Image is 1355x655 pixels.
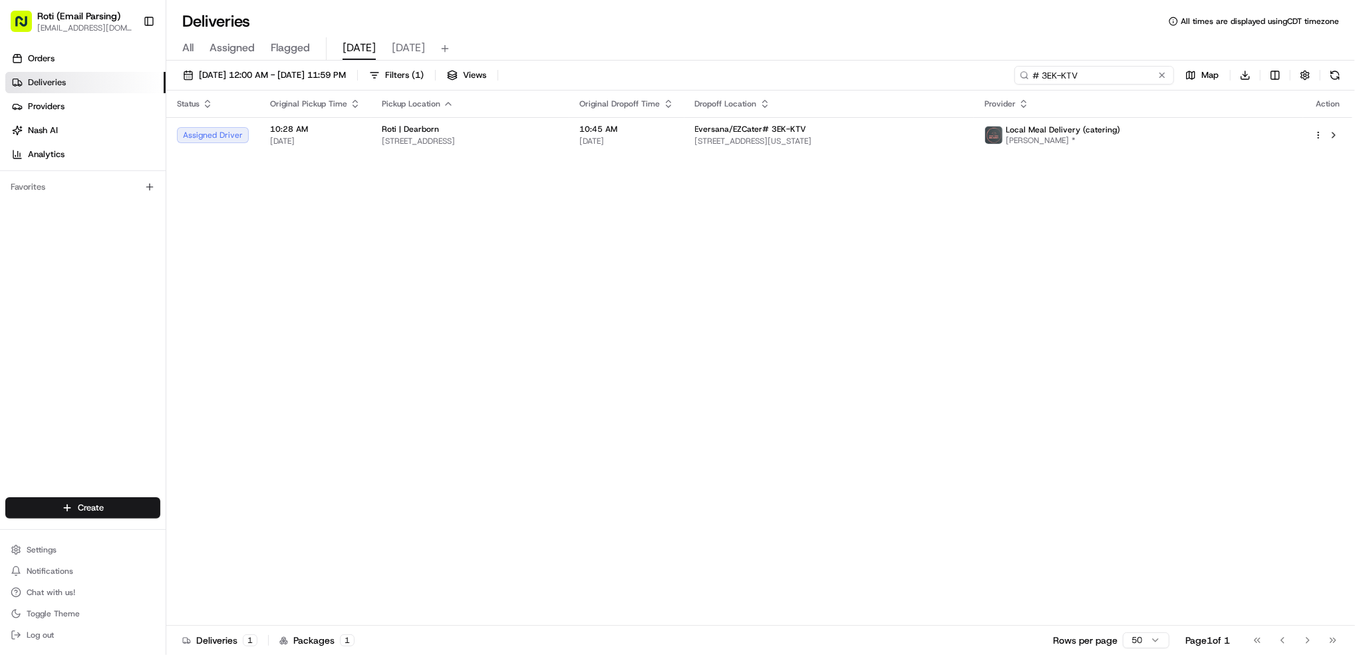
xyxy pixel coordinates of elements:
[27,207,37,218] img: 1736555255976-a54dd68f-1ca7-489b-9aae-adbdc363a1c4
[5,5,138,37] button: Roti (Email Parsing)[EMAIL_ADDRESS][DOMAIN_NAME]
[1006,135,1120,146] span: [PERSON_NAME] *
[1314,99,1342,109] div: Action
[5,626,160,644] button: Log out
[28,148,65,160] span: Analytics
[5,583,160,602] button: Chat with us!
[695,124,807,134] span: Eversana/EZCater# 3EK-KTV
[5,72,166,93] a: Deliveries
[5,604,160,623] button: Toggle Theme
[580,136,674,146] span: [DATE]
[27,587,75,598] span: Chat with us!
[5,96,166,117] a: Providers
[78,502,104,514] span: Create
[270,99,347,109] span: Original Pickup Time
[60,140,183,151] div: We're available if you need us!
[210,40,255,56] span: Assigned
[243,634,257,646] div: 1
[340,634,355,646] div: 1
[182,634,257,647] div: Deliveries
[126,262,214,275] span: API Documentation
[28,124,58,136] span: Nash AI
[5,541,160,559] button: Settings
[1181,16,1339,27] span: All times are displayed using CDT timezone
[27,630,54,640] span: Log out
[5,562,160,580] button: Notifications
[1053,634,1118,647] p: Rows per page
[27,566,73,576] span: Notifications
[392,40,425,56] span: [DATE]
[35,86,220,100] input: Clear
[5,176,160,198] div: Favorites
[5,120,166,141] a: Nash AI
[13,53,242,75] p: Welcome 👋
[985,126,1002,144] img: lmd_logo.png
[385,69,424,81] span: Filters
[13,173,85,184] div: Past conversations
[28,53,55,65] span: Orders
[1326,66,1344,85] button: Refresh
[13,13,40,40] img: Nash
[112,263,123,274] div: 💻
[5,144,166,165] a: Analytics
[13,194,35,215] img: Masood Aslam
[60,127,218,140] div: Start new chat
[28,101,65,112] span: Providers
[1014,66,1174,85] input: Type to search
[1201,69,1219,81] span: Map
[363,66,430,85] button: Filters(1)
[271,40,310,56] span: Flagged
[343,40,376,56] span: [DATE]
[132,294,161,304] span: Pylon
[226,131,242,147] button: Start new chat
[41,206,108,217] span: [PERSON_NAME]
[1179,66,1225,85] button: Map
[412,69,424,81] span: ( 1 )
[177,66,352,85] button: [DATE] 12:00 AM - [DATE] 11:59 PM
[27,608,80,619] span: Toggle Theme
[5,497,160,519] button: Create
[118,206,145,217] span: [DATE]
[177,99,200,109] span: Status
[27,262,102,275] span: Knowledge Base
[182,11,250,32] h1: Deliveries
[8,256,107,280] a: 📗Knowledge Base
[382,136,559,146] span: [STREET_ADDRESS]
[182,40,194,56] span: All
[463,69,486,81] span: Views
[1006,124,1120,135] span: Local Meal Delivery (catering)
[580,99,661,109] span: Original Dropoff Time
[37,23,132,33] button: [EMAIL_ADDRESS][DOMAIN_NAME]
[5,48,166,69] a: Orders
[28,127,52,151] img: 9188753566659_6852d8bf1fb38e338040_72.png
[695,99,757,109] span: Dropoff Location
[695,136,964,146] span: [STREET_ADDRESS][US_STATE]
[279,634,355,647] div: Packages
[206,170,242,186] button: See all
[382,99,440,109] span: Pickup Location
[984,99,1016,109] span: Provider
[441,66,492,85] button: Views
[1185,634,1230,647] div: Page 1 of 1
[382,124,439,134] span: Roti | Dearborn
[199,69,346,81] span: [DATE] 12:00 AM - [DATE] 11:59 PM
[270,136,361,146] span: [DATE]
[110,206,115,217] span: •
[13,263,24,274] div: 📗
[13,127,37,151] img: 1736555255976-a54dd68f-1ca7-489b-9aae-adbdc363a1c4
[37,9,120,23] button: Roti (Email Parsing)
[28,77,66,89] span: Deliveries
[94,294,161,304] a: Powered byPylon
[107,256,219,280] a: 💻API Documentation
[270,124,361,134] span: 10:28 AM
[27,545,57,555] span: Settings
[580,124,674,134] span: 10:45 AM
